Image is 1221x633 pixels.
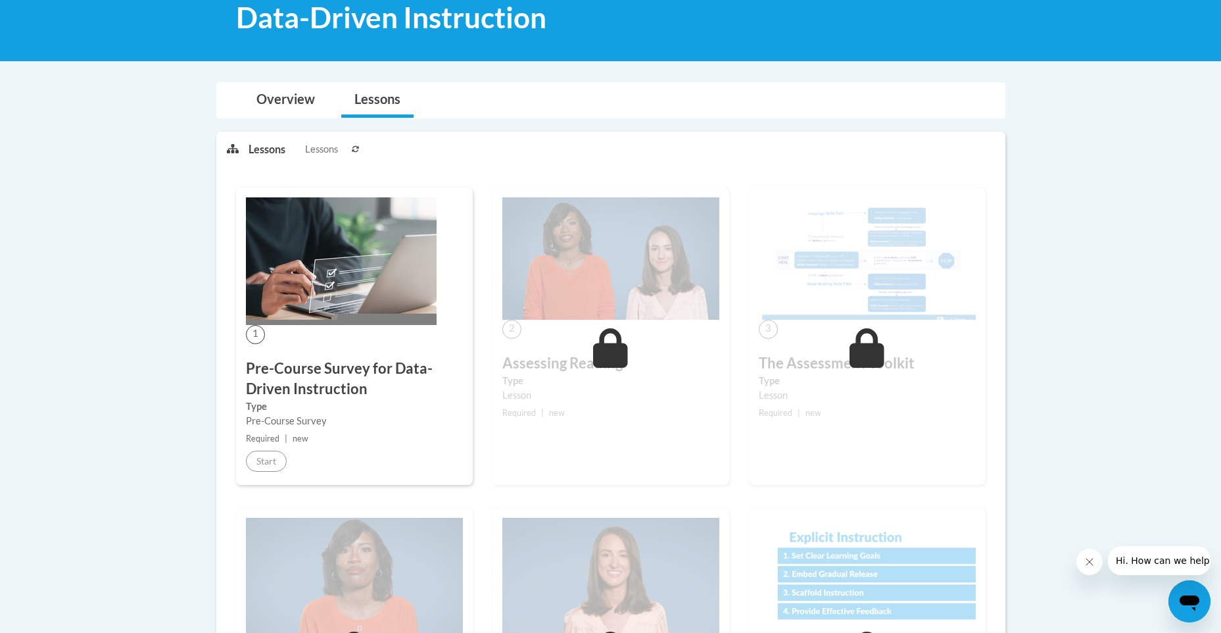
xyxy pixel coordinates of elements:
[759,197,976,320] img: Course Image
[805,408,821,418] span: new
[8,9,107,20] span: Hi. How can we help?
[293,434,308,443] span: new
[759,388,976,403] div: Lesson
[759,374,976,388] label: Type
[341,83,414,118] a: Lessons
[502,320,521,339] span: 2
[502,353,719,374] h3: Assessing Reading
[246,451,287,472] button: Start
[502,388,719,403] div: Lesson
[502,197,719,320] img: Course Image
[249,142,285,157] p: Lessons
[1108,546,1210,575] iframe: Message from company
[246,414,463,428] div: Pre-Course Survey
[541,408,544,418] span: |
[285,434,287,443] span: |
[246,434,279,443] span: Required
[246,359,463,399] h3: Pre-Course Survey for Data-Driven Instruction
[246,399,463,414] label: Type
[1168,580,1210,622] iframe: Button to launch messaging window
[759,320,778,339] span: 3
[1076,549,1103,575] iframe: Close message
[798,408,800,418] span: |
[243,83,328,118] a: Overview
[305,142,338,157] span: Lessons
[759,408,792,418] span: Required
[246,197,437,325] img: Course Image
[502,374,719,388] label: Type
[502,408,536,418] span: Required
[549,408,565,418] span: new
[246,325,265,344] span: 1
[759,353,976,374] h3: The Assessment Toolkit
